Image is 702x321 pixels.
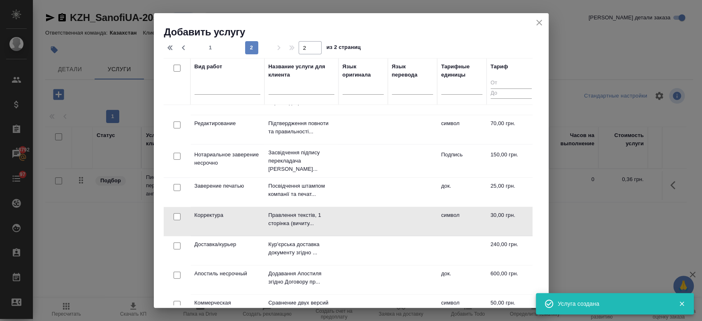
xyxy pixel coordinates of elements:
[204,44,217,52] span: 1
[491,63,508,71] div: Тариф
[269,270,334,286] p: Додавання Апостиля згідно Договору пр...
[269,63,334,79] div: Название услуги для клиента
[487,115,536,144] td: 70,00 грн.
[487,178,536,207] td: 25,00 грн.
[437,147,487,175] td: Подпись
[437,207,487,236] td: символ
[269,240,334,257] p: Кур'єрська доставка документу згідно ...
[343,63,384,79] div: Язык оригинала
[487,265,536,294] td: 600,00 грн.
[195,151,260,167] p: Нотариальное заверение несрочно
[269,299,334,315] p: Сравнение двух версий медицинских инс...
[164,26,549,39] h2: Добавить услугу
[327,42,361,54] span: из 2 страниц
[269,149,334,173] p: Засвідчення підпису перекладача [PERSON_NAME]...
[437,178,487,207] td: док.
[269,211,334,228] p: Правлення текстів, 1 сторінка (вичиту...
[533,16,545,29] button: close
[195,182,260,190] p: Заверение печатью
[437,115,487,144] td: символ
[204,41,217,54] button: 1
[269,182,334,198] p: Посвідчення штампом компанії та печат...
[392,63,433,79] div: Язык перевода
[441,63,482,79] div: Тарифные единицы
[437,265,487,294] td: док.
[195,63,222,71] div: Вид работ
[487,147,536,175] td: 150,00 грн.
[269,119,334,136] p: Підтвердження повноти та правильності...
[491,88,532,99] input: До
[195,211,260,219] p: Корректура
[195,240,260,249] p: Доставка/курьер
[487,236,536,265] td: 240,00 грн.
[195,270,260,278] p: Апостиль несрочный
[195,299,260,315] p: Коммерческая экспертиза (LQA)
[487,207,536,236] td: 30,00 грн.
[673,300,690,307] button: Закрыть
[491,78,532,88] input: От
[558,300,666,308] div: Услуга создана
[195,119,260,128] p: Редактирование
